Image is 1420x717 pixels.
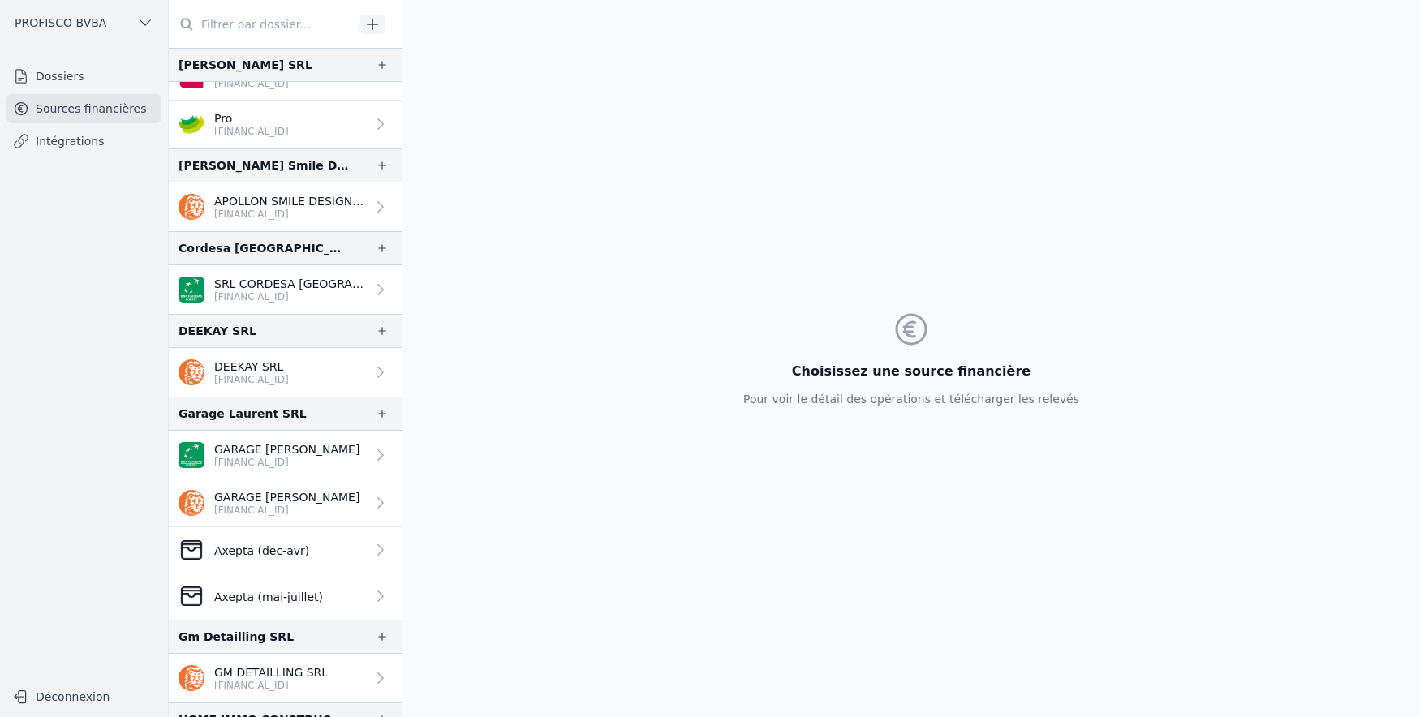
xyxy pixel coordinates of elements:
[179,111,204,137] img: crelan.png
[169,479,402,527] a: GARAGE [PERSON_NAME] [FINANCIAL_ID]
[179,442,204,468] img: BNP_BE_BUSINESS_GEBABEBB.png
[179,627,294,646] div: Gm Detailling SRL
[169,573,402,620] a: Axepta (mai-juillet)
[179,194,204,220] img: ing.png
[179,490,204,516] img: ing.png
[214,373,289,386] p: [FINANCIAL_ID]
[169,654,402,702] a: GM DETAILLING SRL [FINANCIAL_ID]
[169,527,402,573] a: Axepta (dec-avr)
[179,55,312,75] div: [PERSON_NAME] SRL
[214,125,289,138] p: [FINANCIAL_ID]
[169,10,354,39] input: Filtrer par dossier...
[214,193,366,209] p: APOLLON SMILE DESIGN SRL
[214,543,309,559] p: Axepta (dec-avr)
[169,431,402,479] a: GARAGE [PERSON_NAME] [FINANCIAL_ID]
[214,290,366,303] p: [FINANCIAL_ID]
[169,265,402,314] a: SRL CORDESA [GEOGRAPHIC_DATA] [FINANCIAL_ID]
[179,238,350,258] div: Cordesa [GEOGRAPHIC_DATA] SRL
[214,441,359,457] p: GARAGE [PERSON_NAME]
[6,127,161,156] a: Intégrations
[169,182,402,231] a: APOLLON SMILE DESIGN SRL [FINANCIAL_ID]
[214,664,328,681] p: GM DETAILLING SRL
[6,10,161,36] button: PROFISCO BVBA
[214,276,366,292] p: SRL CORDESA [GEOGRAPHIC_DATA]
[15,15,106,31] span: PROFISCO BVBA
[179,321,256,341] div: DEEKAY SRL
[179,277,204,303] img: BNP_BE_BUSINESS_GEBABEBB.png
[743,391,1079,407] p: Pour voir le détail des opérations et télécharger les relevés
[179,665,204,691] img: ing.png
[179,583,204,609] img: CleanShot-202025-05-26-20at-2016.10.27-402x.png
[169,101,402,148] a: Pro [FINANCIAL_ID]
[179,404,307,423] div: Garage Laurent SRL
[179,359,204,385] img: ing.png
[214,504,359,517] p: [FINANCIAL_ID]
[179,537,204,563] img: CleanShot-202025-05-26-20at-2016.10.27-402x.png
[169,348,402,397] a: DEEKAY SRL [FINANCIAL_ID]
[214,456,359,469] p: [FINANCIAL_ID]
[214,208,366,221] p: [FINANCIAL_ID]
[214,77,308,90] p: [FINANCIAL_ID]
[179,156,350,175] div: [PERSON_NAME] Smile Design
[214,679,328,692] p: [FINANCIAL_ID]
[743,362,1079,381] h3: Choisissez une source financière
[214,110,289,127] p: Pro
[6,94,161,123] a: Sources financières
[214,489,359,505] p: GARAGE [PERSON_NAME]
[6,62,161,91] a: Dossiers
[214,358,289,375] p: DEEKAY SRL
[214,589,323,605] p: Axepta (mai-juillet)
[6,684,161,710] button: Déconnexion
